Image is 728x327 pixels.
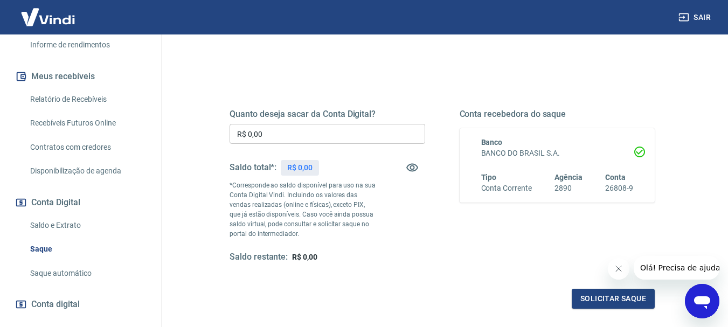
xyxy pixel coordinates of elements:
[676,8,715,27] button: Sair
[605,183,633,194] h6: 26808-9
[13,191,148,214] button: Conta Digital
[481,183,532,194] h6: Conta Corrente
[460,109,655,120] h5: Conta recebedora do saque
[292,253,317,261] span: R$ 0,00
[26,136,148,158] a: Contratos com credores
[230,180,376,239] p: *Corresponde ao saldo disponível para uso na sua Conta Digital Vindi. Incluindo os valores das ve...
[554,183,583,194] h6: 2890
[13,293,148,316] a: Conta digital
[26,238,148,260] a: Saque
[26,262,148,284] a: Saque automático
[230,252,288,263] h5: Saldo restante:
[605,173,626,182] span: Conta
[230,162,276,173] h5: Saldo total*:
[287,162,313,173] p: R$ 0,00
[572,289,655,309] button: Solicitar saque
[13,1,83,33] img: Vindi
[608,258,629,280] iframe: Fechar mensagem
[634,256,719,280] iframe: Mensagem da empresa
[26,34,148,56] a: Informe de rendimentos
[6,8,91,16] span: Olá! Precisa de ajuda?
[31,297,80,312] span: Conta digital
[230,109,425,120] h5: Quanto deseja sacar da Conta Digital?
[554,173,583,182] span: Agência
[26,112,148,134] a: Recebíveis Futuros Online
[481,148,634,159] h6: BANCO DO BRASIL S.A.
[26,88,148,110] a: Relatório de Recebíveis
[13,65,148,88] button: Meus recebíveis
[481,138,503,147] span: Banco
[481,173,497,182] span: Tipo
[26,214,148,236] a: Saldo e Extrato
[26,160,148,182] a: Disponibilização de agenda
[685,284,719,318] iframe: Botão para abrir a janela de mensagens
